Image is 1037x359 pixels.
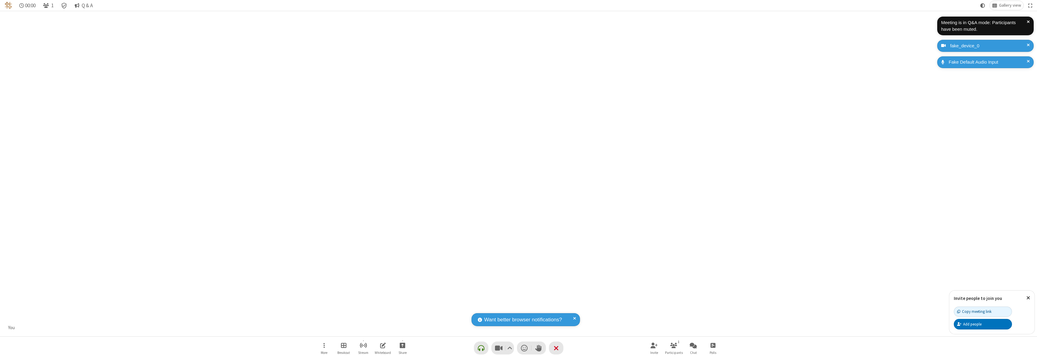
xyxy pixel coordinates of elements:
[650,351,658,354] span: Invite
[549,342,563,354] button: End or leave meeting
[506,342,514,354] button: Video setting
[40,1,56,10] button: Open participant list
[375,351,391,354] span: Whiteboard
[684,339,702,357] button: Open chat
[358,351,368,354] span: Stream
[72,1,95,10] button: Q & A
[941,19,1027,33] div: Meeting is in Q&A mode: Participants have been muted.
[393,339,411,357] button: Start sharing
[374,339,392,357] button: Open shared whiteboard
[354,339,372,357] button: Start streaming
[337,351,350,354] span: Breakout
[999,3,1021,8] span: Gallery view
[17,1,38,10] div: Timer
[531,342,546,354] button: Raise hand
[957,309,991,314] div: Copy meeting link
[82,3,93,8] span: Q & A
[51,3,54,8] span: 1
[690,351,697,354] span: Chat
[704,339,722,357] button: Open poll
[58,1,70,10] div: Meeting details Encryption enabled
[315,339,333,357] button: Open menu
[5,2,12,9] img: QA Selenium DO NOT DELETE OR CHANGE
[978,1,988,10] button: Using system theme
[484,316,562,324] span: Want better browser notifications?
[954,307,1012,317] button: Copy meeting link
[645,339,663,357] button: Invite participants (⌘+Shift+I)
[990,1,1023,10] button: Change layout
[954,319,1012,329] button: Add people
[1022,291,1035,305] button: Close popover
[491,342,514,354] button: Stop video (⌘+Shift+V)
[517,342,531,354] button: Send a reaction
[25,3,36,8] span: 00:00
[665,339,683,357] button: Open participant list
[399,351,407,354] span: Share
[676,339,681,345] div: 1
[321,351,327,354] span: More
[665,351,683,354] span: Participants
[710,351,716,354] span: Polls
[948,43,1029,49] div: fake_device_0
[335,339,353,357] button: Manage Breakout Rooms
[474,342,488,354] button: Connect your audio
[954,295,1002,301] label: Invite people to join you
[1026,1,1035,10] button: Fullscreen
[947,59,1029,66] div: Fake Default Audio Input
[6,324,17,331] div: You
